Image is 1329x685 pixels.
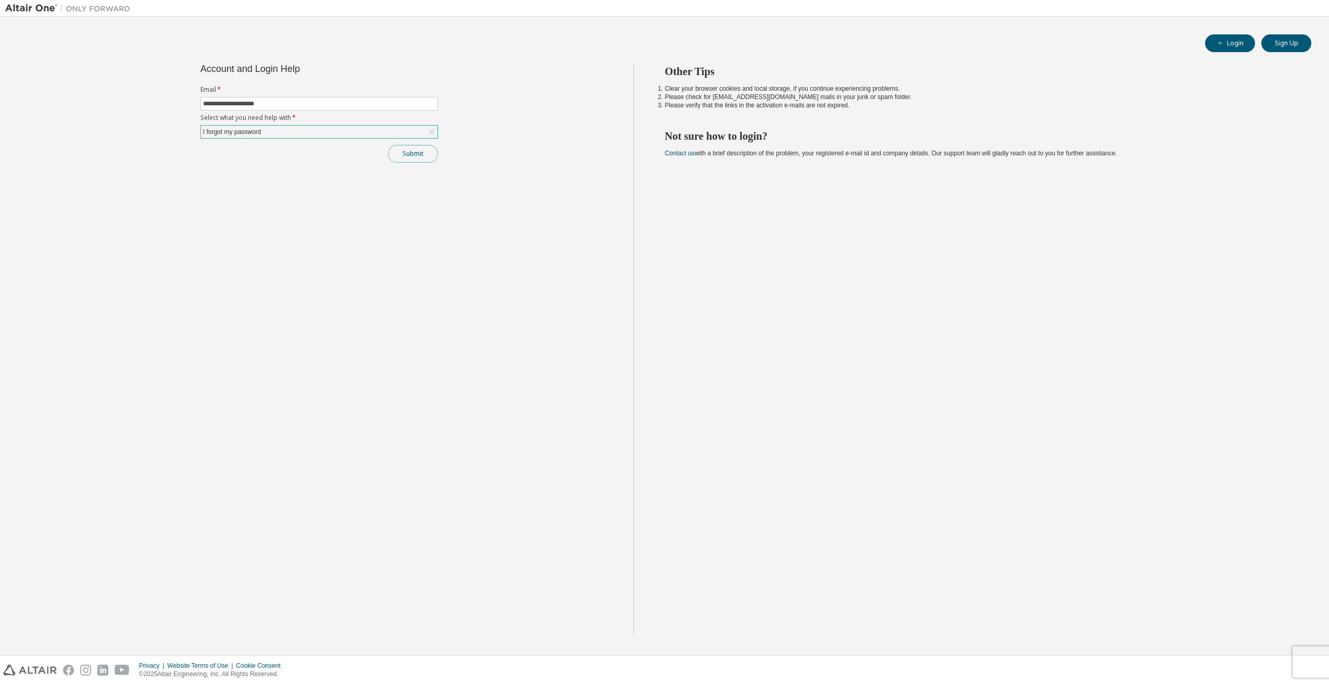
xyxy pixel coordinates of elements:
[200,85,438,94] label: Email
[97,665,108,676] img: linkedin.svg
[202,126,262,138] div: I forgot my password
[665,84,1293,93] li: Clear your browser cookies and local storage, if you continue experiencing problems.
[139,670,287,679] p: © 2025 Altair Engineering, Inc. All Rights Reserved.
[665,101,1293,109] li: Please verify that the links in the activation e-mails are not expired.
[80,665,91,676] img: instagram.svg
[236,662,286,670] div: Cookie Consent
[665,93,1293,101] li: Please check for [EMAIL_ADDRESS][DOMAIN_NAME] mails in your junk or spam folder.
[201,126,437,138] div: I forgot my password
[200,65,391,73] div: Account and Login Help
[139,662,167,670] div: Privacy
[1261,34,1311,52] button: Sign Up
[665,129,1293,143] h2: Not sure how to login?
[63,665,74,676] img: facebook.svg
[665,150,1117,157] span: with a brief description of the problem, your registered e-mail id and company details. Our suppo...
[5,3,135,14] img: Altair One
[665,150,695,157] a: Contact us
[3,665,57,676] img: altair_logo.svg
[115,665,130,676] img: youtube.svg
[200,114,438,122] label: Select what you need help with
[167,662,236,670] div: Website Terms of Use
[1205,34,1255,52] button: Login
[665,65,1293,78] h2: Other Tips
[388,145,438,163] button: Submit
